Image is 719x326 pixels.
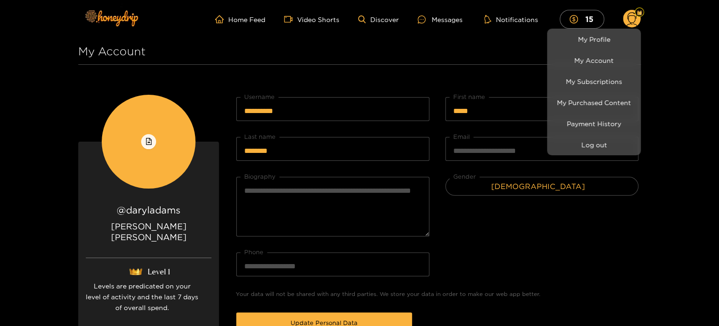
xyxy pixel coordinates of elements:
[549,52,638,68] a: My Account
[549,31,638,47] a: My Profile
[549,94,638,111] a: My Purchased Content
[549,73,638,90] a: My Subscriptions
[549,136,638,153] button: Log out
[549,115,638,132] a: Payment History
